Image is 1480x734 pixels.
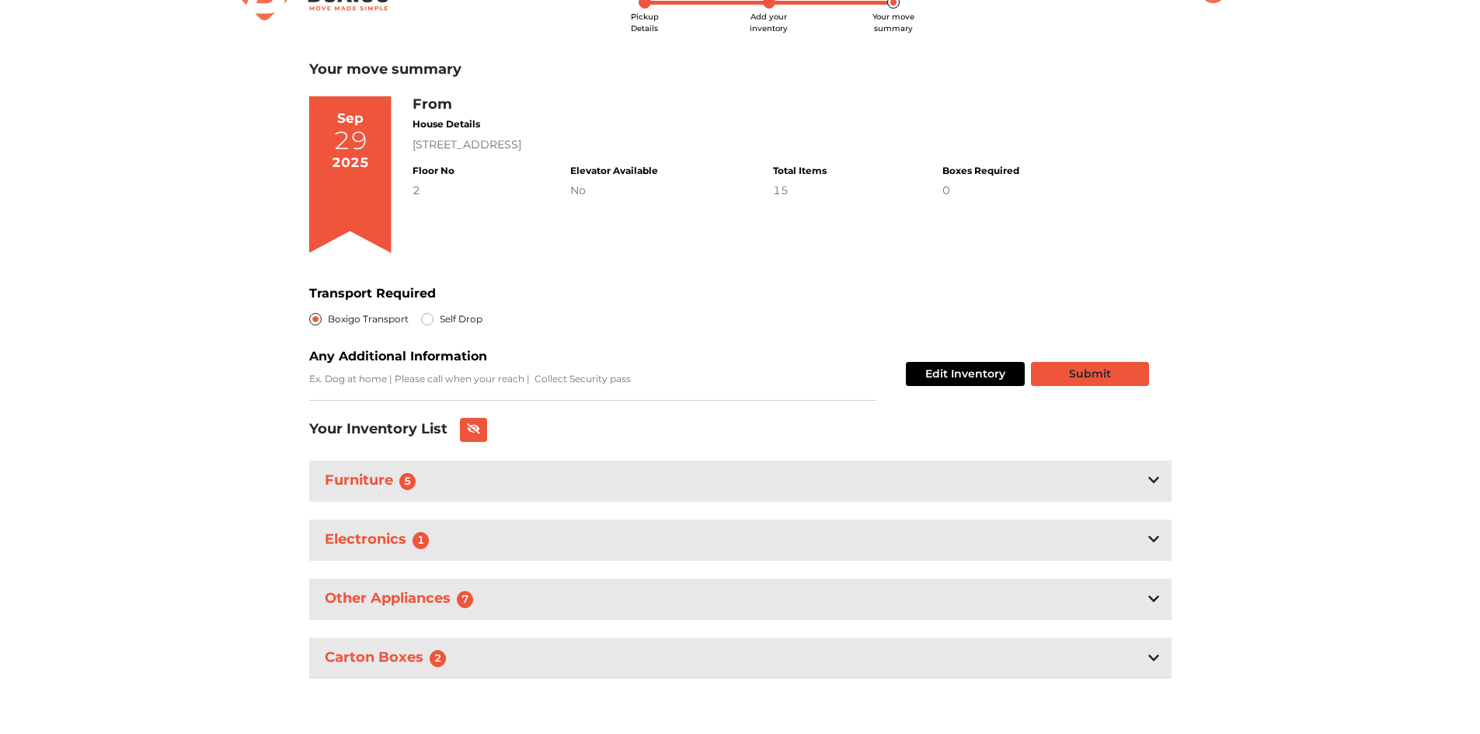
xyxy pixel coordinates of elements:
[872,12,914,33] span: Your move summary
[430,650,447,667] span: 2
[322,469,426,493] h3: Furniture
[631,12,659,33] span: Pickup Details
[906,362,1025,386] button: Edit Inventory
[750,12,788,33] span: Add your inventory
[322,587,483,611] h3: Other Appliances
[413,165,454,176] h4: Floor No
[457,591,474,608] span: 7
[413,119,1019,130] h4: House Details
[570,183,658,199] div: No
[413,183,454,199] div: 2
[440,310,482,329] label: Self Drop
[309,286,436,301] b: Transport Required
[309,61,1172,78] h3: Your move summary
[413,137,1019,153] div: [STREET_ADDRESS]
[328,310,409,329] label: Boxigo Transport
[413,532,430,549] span: 1
[309,349,487,364] b: Any Additional Information
[413,96,1019,113] h3: From
[570,165,658,176] h4: Elevator Available
[942,165,1019,176] h4: Boxes Required
[1031,362,1149,386] button: Submit
[309,421,447,438] h3: Your Inventory List
[332,153,369,173] div: 2025
[322,646,456,670] h3: Carton Boxes
[322,528,439,552] h3: Electronics
[942,183,1019,199] div: 0
[333,128,367,153] div: 29
[773,165,827,176] h4: Total Items
[399,473,416,490] span: 5
[337,109,364,129] div: Sep
[773,183,827,199] div: 15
